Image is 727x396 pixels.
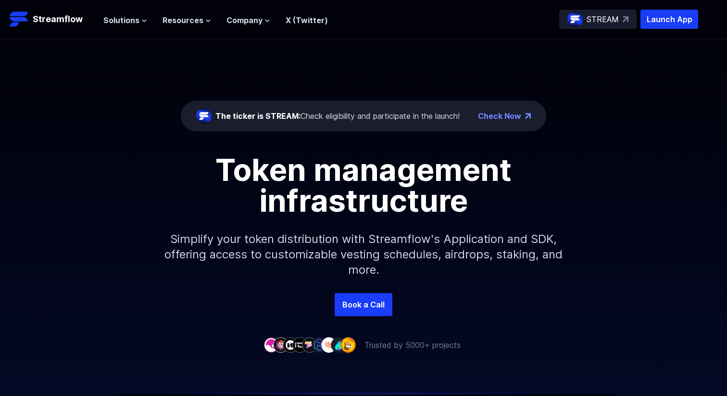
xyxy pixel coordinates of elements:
[215,111,301,121] span: The ticker is STREAM:
[559,10,637,29] a: STREAM
[335,293,392,316] a: Book a Call
[302,337,317,352] img: company-5
[567,12,583,27] img: streamflow-logo-circle.png
[163,14,211,26] button: Resources
[273,337,288,352] img: company-2
[226,14,270,26] button: Company
[147,154,580,216] h1: Token management infrastructure
[286,15,328,25] a: X (Twitter)
[10,10,29,29] img: Streamflow Logo
[340,337,356,352] img: company-9
[103,14,139,26] span: Solutions
[226,14,263,26] span: Company
[215,110,460,122] div: Check eligibility and participate in the launch!
[364,339,461,351] p: Trusted by 5000+ projects
[263,337,279,352] img: company-1
[10,10,94,29] a: Streamflow
[292,337,308,352] img: company-4
[640,10,698,29] button: Launch App
[163,14,203,26] span: Resources
[525,113,531,119] img: top-right-arrow.png
[321,337,337,352] img: company-7
[283,337,298,352] img: company-3
[312,337,327,352] img: company-6
[196,108,212,124] img: streamflow-logo-circle.png
[103,14,147,26] button: Solutions
[33,13,83,26] p: Streamflow
[331,337,346,352] img: company-8
[623,16,628,22] img: top-right-arrow.svg
[587,13,619,25] p: STREAM
[478,110,521,122] a: Check Now
[157,216,570,293] p: Simplify your token distribution with Streamflow's Application and SDK, offering access to custom...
